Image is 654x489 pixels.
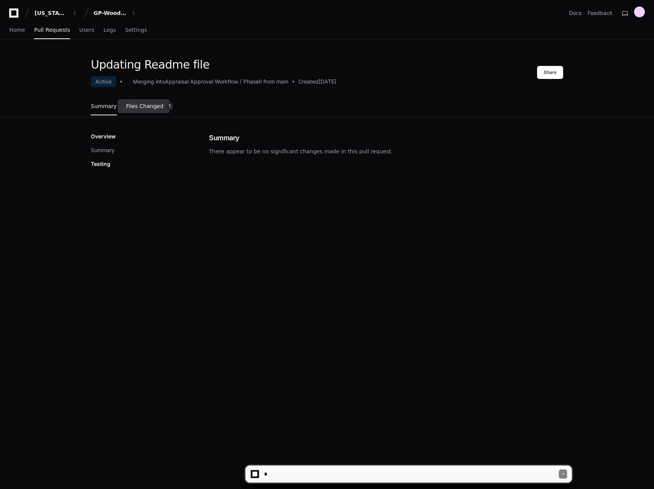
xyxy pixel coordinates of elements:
[126,104,164,108] span: Files Changed
[537,66,563,79] button: Share
[34,21,70,39] a: Pull Requests
[91,58,336,72] h1: Updating Readme file
[31,6,81,20] button: [US_STATE] Pacific
[79,21,94,39] a: Users
[90,6,140,20] button: GP-WoodOps
[125,28,147,32] span: Settings
[94,9,127,17] div: GP-WoodOps
[79,28,94,32] span: Users
[165,78,238,85] div: Appraisal Approval Workflow
[209,133,563,143] h1: Summary
[588,9,613,17] button: Feedback
[298,78,319,85] span: Created
[104,28,116,32] span: Logs
[125,21,147,39] a: Settings
[209,147,563,156] p: There appear to be no significant changes made in this pull request.
[91,133,116,140] p: Overview
[243,78,288,85] div: PhaseII from main
[104,21,116,39] a: Logs
[9,28,25,32] span: Home
[91,146,115,154] button: Summary
[319,78,336,85] span: [DATE]
[91,76,116,87] div: Active
[34,28,70,32] span: Pull Requests
[569,9,582,17] a: Docs
[91,104,117,108] span: Summary
[35,9,67,17] div: [US_STATE] Pacific
[91,160,110,168] p: Testing
[166,102,173,110] span: 1
[133,78,165,85] div: Merging into
[9,21,25,39] a: Home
